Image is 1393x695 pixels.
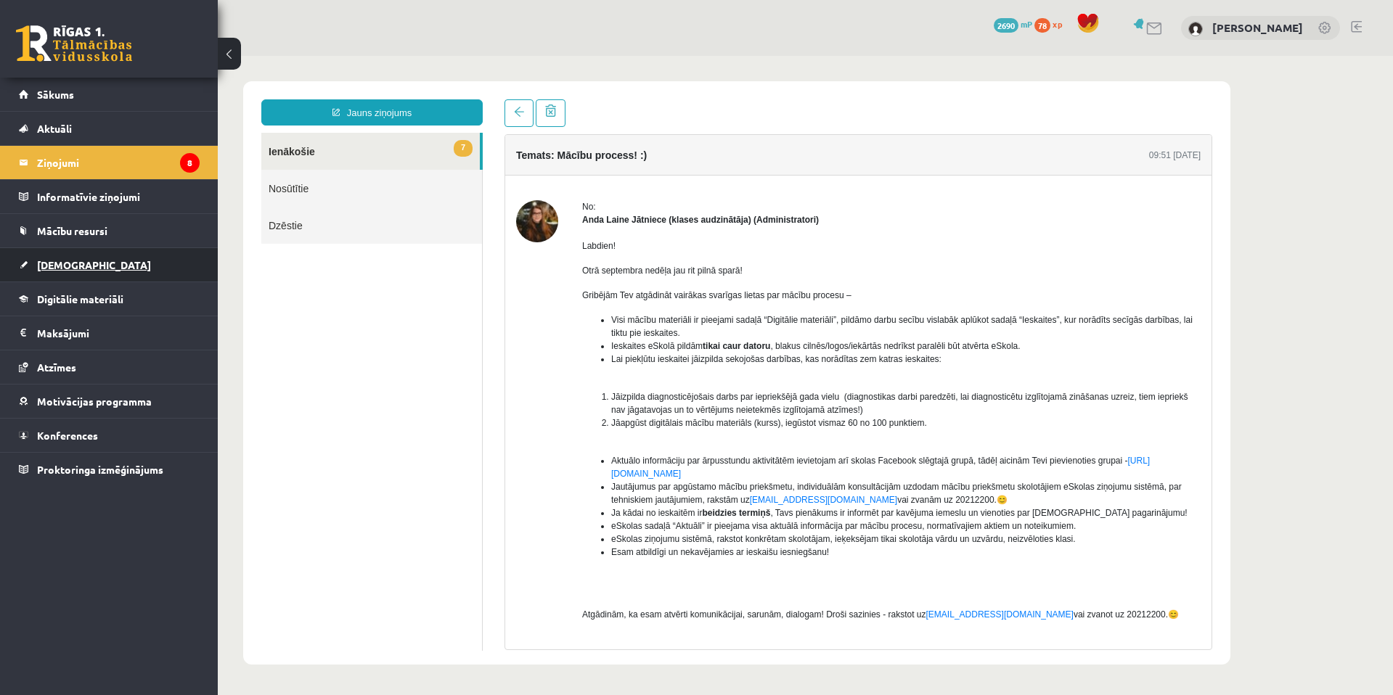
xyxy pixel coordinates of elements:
span: Mācību resursi [37,224,107,237]
span: Ja kādai no ieskaitēm ir , Tavs pienākums ir informēt par kavējuma iemeslu un vienoties par [DEMO... [393,452,970,462]
span: Lai piekļūtu ieskaitei jāizpilda sekojošas darbības, kas norādītas zem katras ieskaites: [393,298,724,308]
a: Atzīmes [19,350,200,384]
span: Jāapgūst digitālais mācību materiāls (kurss), iegūstot vismaz 60 no 100 punktiem. [393,362,709,372]
a: Sākums [19,78,200,111]
span: 78 [1034,18,1050,33]
legend: Maksājumi [37,316,200,350]
strong: Anda Laine Jātniece (klases audzinātāja) (Administratori) [364,159,601,169]
legend: Ziņojumi [37,146,200,179]
span: Visi mācību materiāli ir pieejami sadaļā “Digitālie materiāli”, pildāmo darbu secību vislabāk apl... [393,259,975,282]
b: beidzies termiņš [484,452,552,462]
a: Nosūtītie [44,114,264,151]
a: 78 xp [1034,18,1069,30]
span: xp [1053,18,1062,30]
h4: Temats: Mācību process! :) [298,94,429,105]
span: Jāizpilda diagnosticējošais darbs par iepriekšējā gada vielu (diagnostikas darbi paredzēti, lai d... [393,336,970,359]
a: [EMAIL_ADDRESS][DOMAIN_NAME] [708,554,856,564]
span: Atgādinām, ka esam atvērti komunikācijai, sarunām, dialogam! Droši sazinies - rakstot uz vai zvan... [364,554,961,564]
span: Labdien! [364,185,398,195]
span: Atzīmes [37,361,76,374]
i: 8 [180,153,200,173]
span: Digitālie materiāli [37,292,123,305]
div: 09:51 [DATE] [931,93,983,106]
span: 2690 [994,18,1018,33]
a: Rīgas 1. Tālmācības vidusskola [16,25,132,62]
span: [DEMOGRAPHIC_DATA] [37,258,151,271]
b: tikai caur datoru [485,285,552,295]
img: Kristaps Borisovs [1188,22,1203,36]
a: Proktoringa izmēģinājums [19,453,200,486]
span: Otrā septembra nedēļa jau rit pilnā sparā! [364,210,525,220]
a: [DEMOGRAPHIC_DATA] [19,248,200,281]
a: Informatīvie ziņojumi [19,180,200,213]
span: mP [1021,18,1032,30]
div: No: [364,144,983,157]
a: Mācību resursi [19,214,200,247]
a: 2690 mP [994,18,1032,30]
a: [EMAIL_ADDRESS][DOMAIN_NAME] [532,439,679,449]
span: Motivācijas programma [37,395,152,408]
span: 😊 [950,554,961,564]
span: Gribējām Tev atgādināt vairākas svarīgas lietas par mācību procesu – [364,234,634,244]
span: Sākums [37,88,74,101]
a: Dzēstie [44,151,264,188]
span: Proktoringa izmēģinājums [37,463,163,476]
span: Aktuāli [37,122,72,135]
legend: Informatīvie ziņojumi [37,180,200,213]
span: Ieskaites eSkolā pildām , blakus cilnēs/logos/iekārtās nedrīkst paralēli būt atvērta eSkola. [393,285,803,295]
img: Anda Laine Jātniece (klases audzinātāja) [298,144,340,186]
span: 7 [236,84,255,101]
a: Jauns ziņojums [44,44,265,70]
a: Motivācijas programma [19,384,200,418]
a: 7Ienākošie [44,77,262,114]
a: [PERSON_NAME] [1212,20,1303,35]
span: Aktuālo informāciju par ārpusstundu aktivitātēm ievietojam arī skolas Facebook slēgtajā grupā, tā... [393,400,932,423]
a: Konferences [19,419,200,452]
span: Konferences [37,429,98,442]
span: 😊 [779,439,790,449]
a: Aktuāli [19,112,200,145]
a: Maksājumi [19,316,200,350]
span: Jautājumus par apgūstamo mācību priekšmetu, individuālām konsultācijām uzdodam mācību priekšmetu ... [393,426,964,449]
span: Esam atbildīgi un nekavējamies ar ieskaišu iesniegšanu! [393,491,611,501]
span: eSkolas ziņojumu sistēmā, rakstot konkrētam skolotājam, ieķeksējam tikai skolotāja vārdu un uzvār... [393,478,858,488]
span: eSkolas sadaļā “Aktuāli” ir pieejama visa aktuālā informācija par mācību procesu, normatīvajiem a... [393,465,858,475]
a: Digitālie materiāli [19,282,200,316]
a: Ziņojumi8 [19,146,200,179]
